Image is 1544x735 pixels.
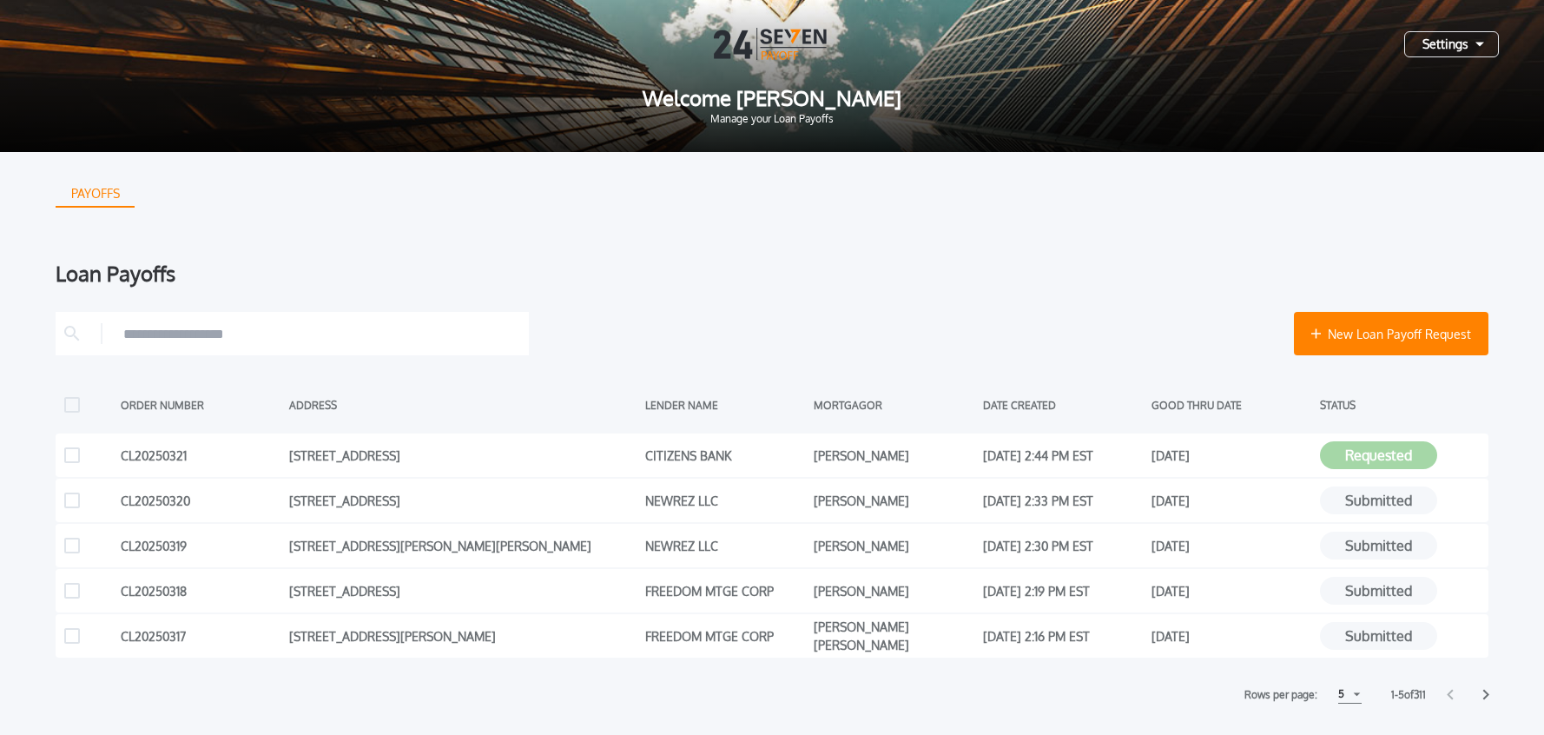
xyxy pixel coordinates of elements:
button: Submitted [1320,532,1437,560]
div: 5 [1338,684,1344,705]
div: [PERSON_NAME] [814,442,973,468]
div: [PERSON_NAME] [814,578,973,604]
div: [STREET_ADDRESS] [289,442,637,468]
div: Loan Payoffs [56,263,1488,284]
div: [STREET_ADDRESS] [289,487,637,513]
button: Requested [1320,441,1437,469]
div: [PERSON_NAME] [814,487,973,513]
div: NEWREZ LLC [645,533,805,559]
div: [DATE] 2:16 PM EST [983,623,1143,649]
div: [DATE] [1151,533,1311,559]
div: [DATE] [1151,442,1311,468]
div: [DATE] 2:44 PM EST [983,442,1143,468]
span: New Loan Payoff Request [1328,325,1471,343]
div: CL20250318 [121,578,280,604]
button: New Loan Payoff Request [1294,312,1488,355]
span: Welcome [PERSON_NAME] [28,88,1516,109]
div: ADDRESS [289,392,637,418]
label: Rows per page: [1244,686,1317,704]
div: CITIZENS BANK [645,442,805,468]
div: CL20250317 [121,623,280,649]
span: Manage your Loan Payoffs [28,114,1516,124]
div: FREEDOM MTGE CORP [645,623,805,649]
div: [DATE] 2:33 PM EST [983,487,1143,513]
div: [DATE] [1151,623,1311,649]
div: [STREET_ADDRESS][PERSON_NAME] [289,623,637,649]
div: [DATE] [1151,487,1311,513]
img: Logo [714,28,830,60]
button: Submitted [1320,487,1437,514]
div: ORDER NUMBER [121,392,280,418]
div: CL20250320 [121,487,280,513]
div: PAYOFFS [57,180,134,208]
button: PAYOFFS [56,180,135,208]
div: [PERSON_NAME] [814,533,973,559]
div: [STREET_ADDRESS] [289,578,637,604]
label: 1 - 5 of 311 [1391,686,1426,704]
button: Submitted [1320,622,1437,650]
div: STATUS [1320,392,1480,418]
div: NEWREZ LLC [645,487,805,513]
div: LENDER NAME [645,392,805,418]
div: DATE CREATED [983,392,1143,418]
div: GOOD THRU DATE [1151,392,1311,418]
div: [DATE] [1151,578,1311,604]
div: CL20250321 [121,442,280,468]
div: CL20250319 [121,533,280,559]
div: [STREET_ADDRESS][PERSON_NAME][PERSON_NAME] [289,533,637,559]
button: Submitted [1320,577,1437,605]
button: 5 [1338,685,1362,704]
div: [DATE] 2:30 PM EST [983,533,1143,559]
div: MORTGAGOR [814,392,973,418]
div: [PERSON_NAME] [PERSON_NAME] [814,623,973,649]
div: [DATE] 2:19 PM EST [983,578,1143,604]
div: FREEDOM MTGE CORP [645,578,805,604]
button: Settings [1404,31,1499,57]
